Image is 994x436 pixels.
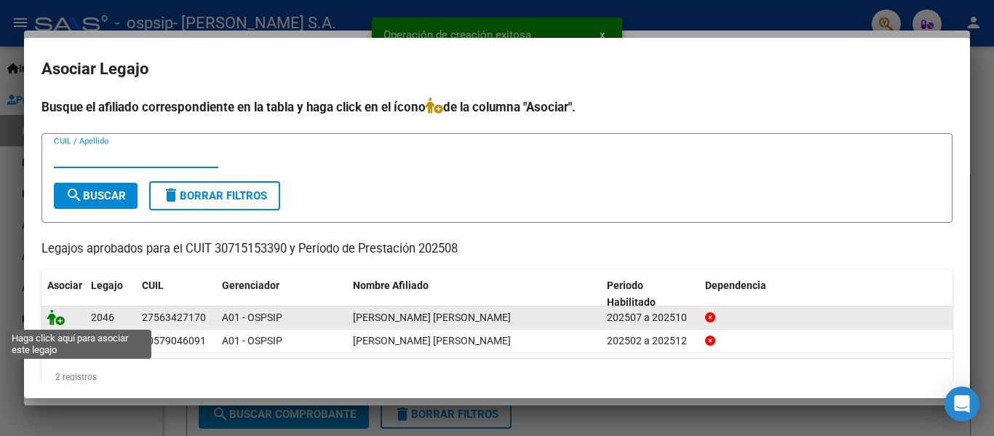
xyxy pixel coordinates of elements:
[142,280,164,291] span: CUIL
[222,312,282,323] span: A01 - OSPSIP
[699,270,953,318] datatable-header-cell: Dependencia
[47,280,82,291] span: Asociar
[353,335,511,346] span: BURGOS GIAN GABRIEL
[91,280,123,291] span: Legajo
[41,98,953,116] h4: Busque el afiliado correspondiente en la tabla y haga click en el ícono de la columna "Asociar".
[65,189,126,202] span: Buscar
[136,270,216,318] datatable-header-cell: CUIL
[54,183,138,209] button: Buscar
[85,270,136,318] datatable-header-cell: Legajo
[945,387,979,421] div: Open Intercom Messenger
[91,312,114,323] span: 2046
[162,186,180,204] mat-icon: delete
[222,335,282,346] span: A01 - OSPSIP
[353,312,511,323] span: CHAVEZ JAZMIN LUCIA
[41,270,85,318] datatable-header-cell: Asociar
[353,280,429,291] span: Nombre Afiliado
[607,309,693,326] div: 202507 a 202510
[41,55,953,83] h2: Asociar Legajo
[162,189,267,202] span: Borrar Filtros
[347,270,601,318] datatable-header-cell: Nombre Afiliado
[41,240,953,258] p: Legajos aprobados para el CUIT 30715153390 y Período de Prestación 202508
[607,333,693,349] div: 202502 a 202512
[607,280,656,308] span: Periodo Habilitado
[41,359,953,395] div: 2 registros
[222,280,279,291] span: Gerenciador
[65,186,83,204] mat-icon: search
[142,309,206,326] div: 27563427170
[216,270,347,318] datatable-header-cell: Gerenciador
[705,280,766,291] span: Dependencia
[142,333,206,349] div: 20579046091
[91,335,114,346] span: 1836
[601,270,699,318] datatable-header-cell: Periodo Habilitado
[149,181,280,210] button: Borrar Filtros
